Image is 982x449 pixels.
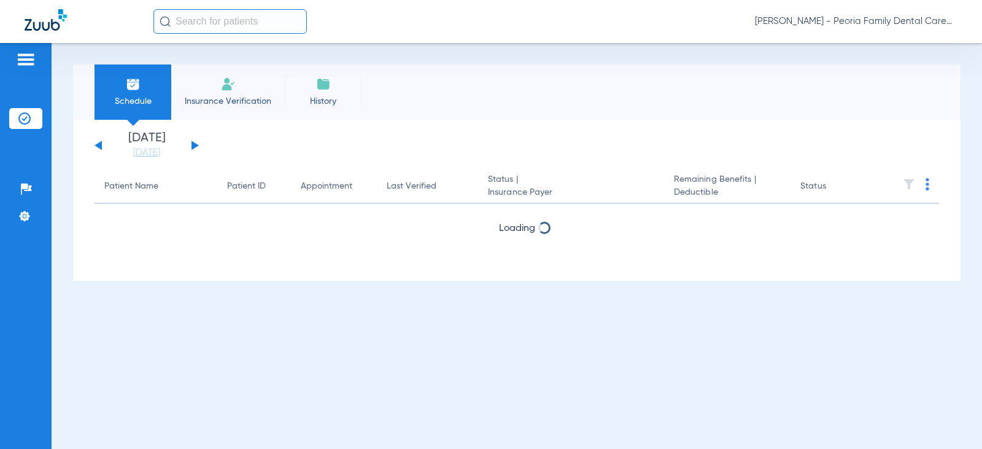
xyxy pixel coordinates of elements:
[499,224,535,233] span: Loading
[180,95,276,107] span: Insurance Verification
[221,77,236,92] img: Manual Insurance Verification
[294,95,352,107] span: History
[926,178,929,190] img: group-dot-blue.svg
[104,180,158,193] div: Patient Name
[664,170,791,204] th: Remaining Benefits |
[301,180,367,193] div: Appointment
[791,170,873,204] th: Status
[110,132,184,159] li: [DATE]
[227,180,266,193] div: Patient ID
[478,170,664,204] th: Status |
[387,180,436,193] div: Last Verified
[903,178,915,190] img: filter.svg
[227,180,281,193] div: Patient ID
[153,9,307,34] input: Search for patients
[16,52,36,67] img: hamburger-icon
[488,186,654,199] span: Insurance Payer
[387,180,468,193] div: Last Verified
[110,147,184,159] a: [DATE]
[674,186,781,199] span: Deductible
[25,9,67,31] img: Zuub Logo
[104,180,207,193] div: Patient Name
[301,180,352,193] div: Appointment
[104,95,162,107] span: Schedule
[160,16,171,27] img: Search Icon
[316,77,331,92] img: History
[126,77,141,92] img: Schedule
[755,15,957,28] span: [PERSON_NAME] - Peoria Family Dental Care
